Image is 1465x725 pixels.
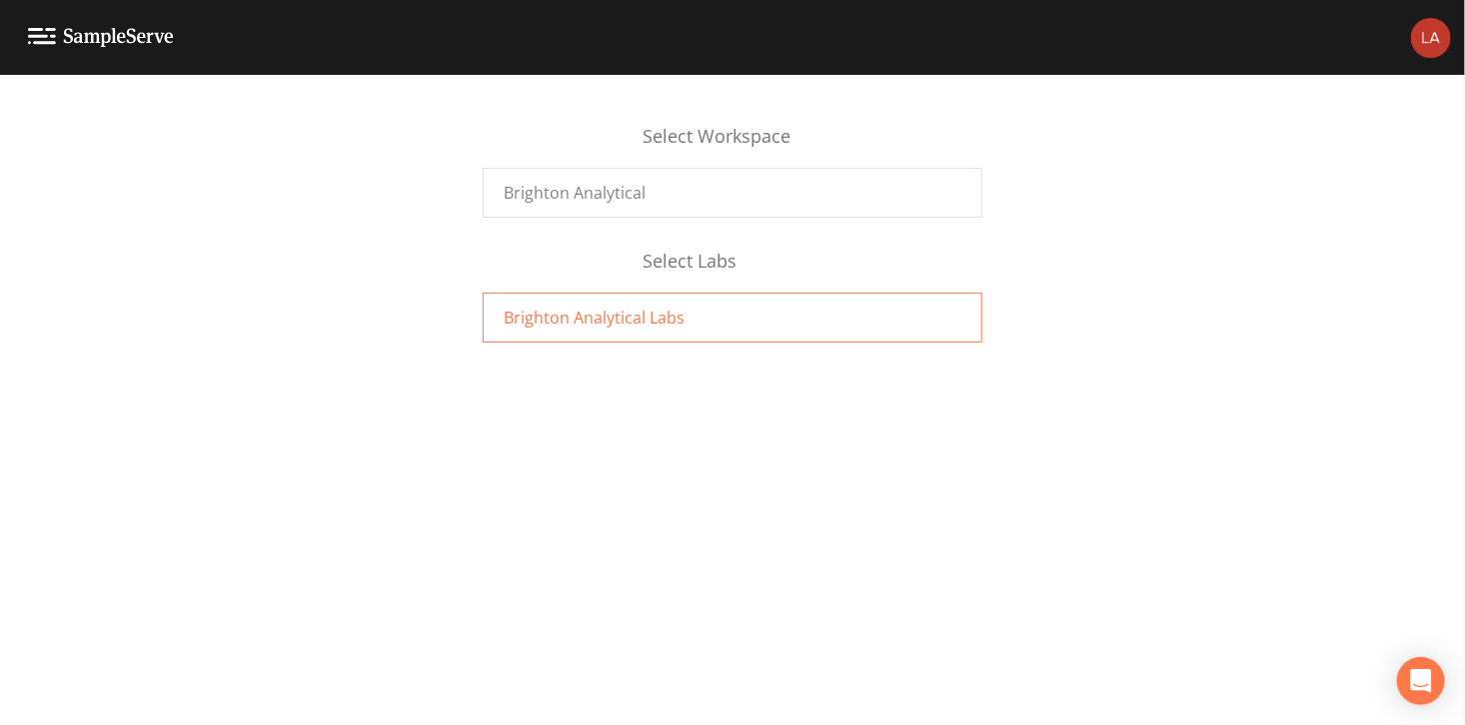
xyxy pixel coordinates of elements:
a: Brighton Analytical Labs [483,293,982,343]
a: Brighton Analytical [483,168,982,218]
span: Brighton Analytical [504,181,646,205]
div: Select Workspace [483,123,982,168]
span: Brighton Analytical Labs [504,306,685,330]
img: bd2ccfa184a129701e0c260bc3a09f9b [1411,18,1451,58]
div: Select Labs [483,248,982,293]
img: logo [28,28,174,47]
div: Open Intercom Messenger [1397,657,1445,705]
